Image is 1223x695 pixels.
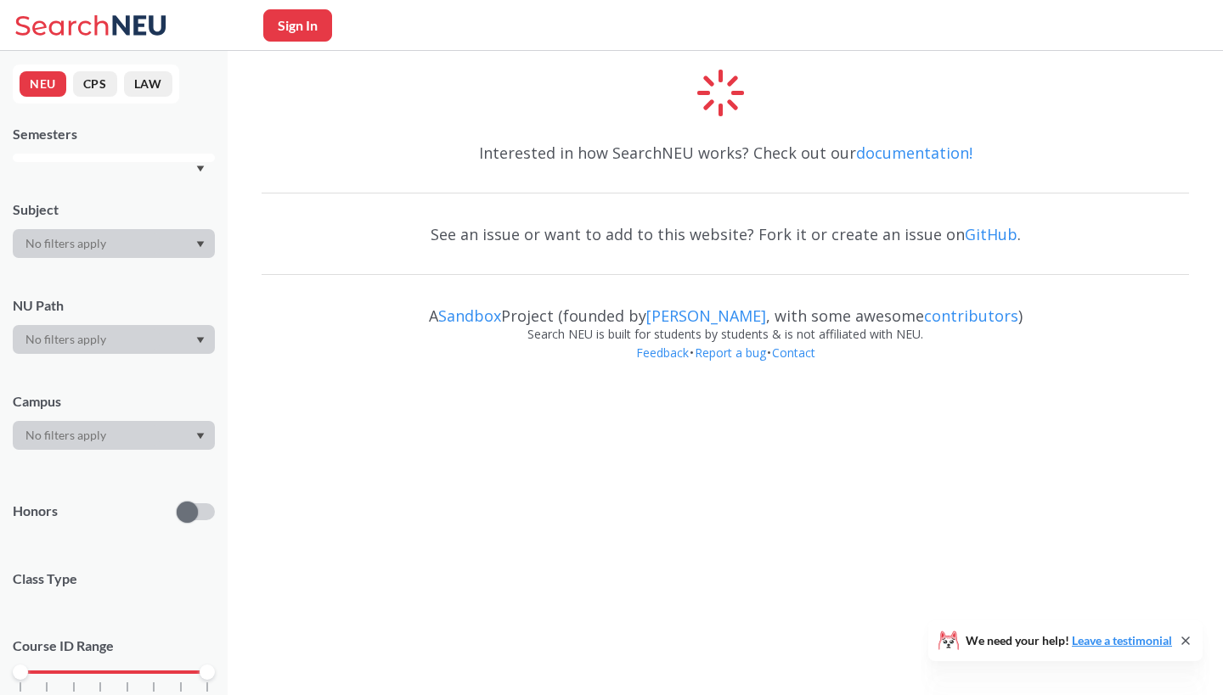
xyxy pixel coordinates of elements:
[263,9,332,42] button: Sign In
[73,71,117,97] button: CPS
[20,71,66,97] button: NEU
[13,421,215,450] div: Dropdown arrow
[124,71,172,97] button: LAW
[196,433,205,440] svg: Dropdown arrow
[262,291,1189,325] div: A Project (founded by , with some awesome )
[646,305,766,326] a: [PERSON_NAME]
[196,337,205,344] svg: Dropdown arrow
[262,128,1189,177] div: Interested in how SearchNEU works? Check out our
[262,210,1189,259] div: See an issue or want to add to this website? Fork it or create an issue on .
[438,305,501,326] a: Sandbox
[13,325,215,354] div: Dropdown arrow
[856,143,972,163] a: documentation!
[13,125,215,143] div: Semesters
[13,296,215,315] div: NU Path
[13,229,215,258] div: Dropdown arrow
[924,305,1018,326] a: contributors
[965,224,1017,244] a: GitHub
[13,569,215,588] span: Class Type
[13,200,215,219] div: Subject
[694,345,767,361] a: Report a bug
[196,165,205,172] svg: Dropdown arrow
[771,345,816,361] a: Contact
[196,241,205,248] svg: Dropdown arrow
[262,344,1189,388] div: • •
[966,635,1172,647] span: We need your help!
[13,636,215,656] p: Course ID Range
[13,502,58,521] p: Honors
[13,392,215,411] div: Campus
[1072,633,1172,647] a: Leave a testimonial
[635,345,690,361] a: Feedback
[262,325,1189,344] div: Search NEU is built for students by students & is not affiliated with NEU.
